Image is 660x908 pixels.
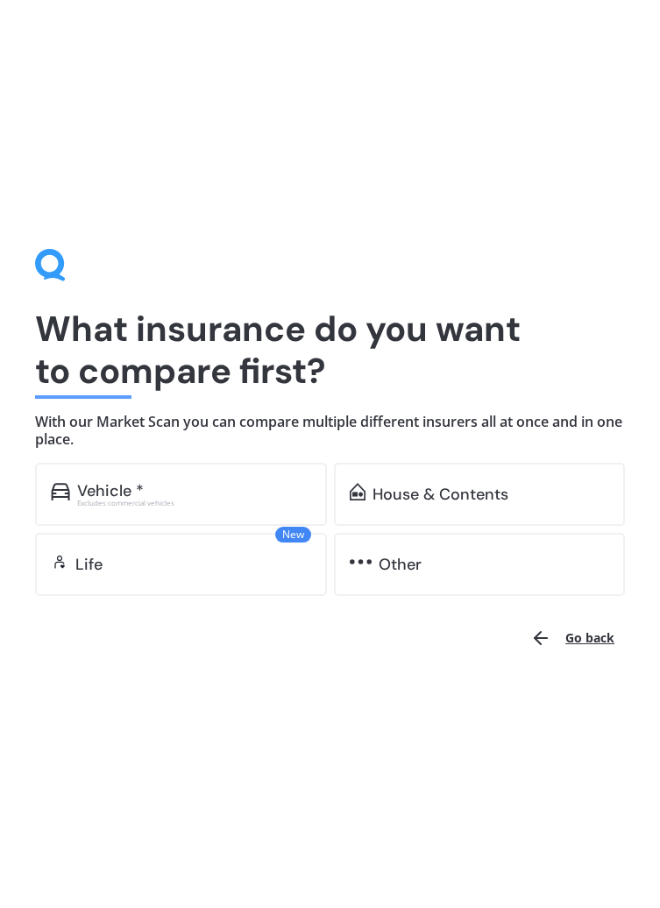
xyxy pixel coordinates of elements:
img: other.81dba5aafe580aa69f38.svg [350,553,372,571]
h4: With our Market Scan you can compare multiple different insurers all at once and in one place. [35,413,625,449]
div: Other [379,556,422,573]
div: Life [75,556,103,573]
span: New [275,527,311,543]
img: car.f15378c7a67c060ca3f3.svg [51,483,70,500]
h1: What insurance do you want to compare first? [35,308,625,392]
img: home-and-contents.b802091223b8502ef2dd.svg [350,483,366,500]
div: House & Contents [373,486,508,503]
img: life.f720d6a2d7cdcd3ad642.svg [51,553,68,571]
div: Vehicle * [77,482,144,500]
div: Excludes commercial vehicles [77,500,311,507]
button: Go back [520,617,625,659]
